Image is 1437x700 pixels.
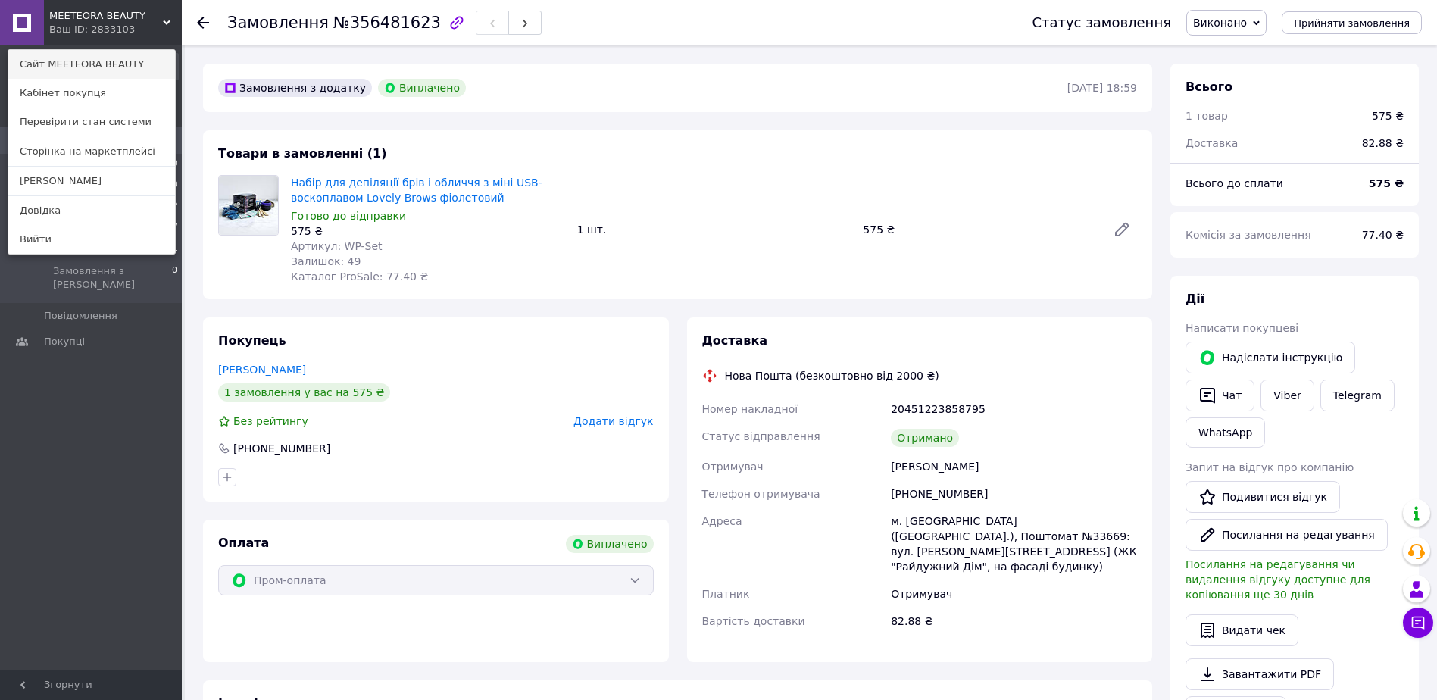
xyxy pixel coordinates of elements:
[49,9,163,23] span: MEETEORA BEAUTY
[291,223,565,239] div: 575 ₴
[573,415,653,427] span: Додати відгук
[566,535,654,553] div: Виплачено
[1372,108,1404,123] div: 575 ₴
[1320,380,1395,411] a: Telegram
[1186,177,1283,189] span: Всього до сплати
[702,588,750,600] span: Платник
[1186,110,1228,122] span: 1 товар
[888,480,1140,508] div: [PHONE_NUMBER]
[378,79,466,97] div: Виплачено
[291,210,406,222] span: Готово до відправки
[857,219,1101,240] div: 575 ₴
[219,176,278,235] img: Набір для депіляції брів і обличчя з міні USB- воскоплавом Lovely Brows фіолетовий
[291,270,428,283] span: Каталог ProSale: 77.40 ₴
[702,333,768,348] span: Доставка
[233,415,308,427] span: Без рейтингу
[1186,481,1340,513] a: Подивитися відгук
[1186,461,1354,473] span: Запит на відгук про компанію
[172,264,177,292] span: 0
[571,219,858,240] div: 1 шт.
[1260,380,1314,411] a: Viber
[1403,608,1433,638] button: Чат з покупцем
[218,146,387,161] span: Товари в замовленні (1)
[702,430,820,442] span: Статус відправлення
[1107,214,1137,245] a: Редагувати
[1186,658,1334,690] a: Завантажити PDF
[291,255,361,267] span: Залишок: 49
[888,508,1140,580] div: м. [GEOGRAPHIC_DATA] ([GEOGRAPHIC_DATA].), Поштомат №33669: вул. [PERSON_NAME][STREET_ADDRESS] (Ж...
[218,364,306,376] a: [PERSON_NAME]
[888,395,1140,423] div: 20451223858795
[1186,380,1254,411] button: Чат
[8,167,175,195] a: [PERSON_NAME]
[218,383,390,402] div: 1 замовлення у вас на 575 ₴
[1362,229,1404,241] span: 77.40 ₴
[8,108,175,136] a: Перевірити стан системи
[8,50,175,79] a: Сайт MEETEORA BEAUTY
[888,580,1140,608] div: Отримувач
[44,309,117,323] span: Повідомлення
[702,488,820,500] span: Телефон отримувача
[1186,229,1311,241] span: Комісія за замовлення
[1353,127,1413,160] div: 82.88 ₴
[8,79,175,108] a: Кабінет покупця
[1186,614,1298,646] button: Видати чек
[1186,342,1355,373] button: Надіслати інструкцію
[702,615,805,627] span: Вартість доставки
[197,15,209,30] div: Повернутися назад
[1186,558,1370,601] span: Посилання на редагування чи видалення відгуку доступне для копіювання ще 30 днів
[333,14,441,32] span: №356481623
[291,240,383,252] span: Артикул: WP-Set
[1282,11,1422,34] button: Прийняти замовлення
[702,515,742,527] span: Адреса
[1186,322,1298,334] span: Написати покупцеві
[218,536,269,550] span: Оплата
[1193,17,1247,29] span: Виконано
[721,368,943,383] div: Нова Пошта (безкоштовно від 2000 ₴)
[8,137,175,166] a: Сторінка на маркетплейсі
[49,23,113,36] div: Ваш ID: 2833103
[702,461,764,473] span: Отримувач
[1067,82,1137,94] time: [DATE] 18:59
[8,196,175,225] a: Довідка
[1186,137,1238,149] span: Доставка
[1186,80,1232,94] span: Всього
[44,335,85,348] span: Покупці
[53,264,172,292] span: Замовлення з [PERSON_NAME]
[8,225,175,254] a: Вийти
[291,177,542,204] a: Набір для депіляції брів і обличчя з міні USB- воскоплавом Lovely Brows фіолетовий
[232,441,332,456] div: [PHONE_NUMBER]
[1186,417,1265,448] a: WhatsApp
[1294,17,1410,29] span: Прийняти замовлення
[888,608,1140,635] div: 82.88 ₴
[702,403,798,415] span: Номер накладної
[218,333,286,348] span: Покупець
[1032,15,1171,30] div: Статус замовлення
[1186,292,1204,306] span: Дії
[891,429,959,447] div: Отримано
[1186,519,1388,551] button: Посилання на редагування
[218,79,372,97] div: Замовлення з додатку
[1369,177,1404,189] b: 575 ₴
[888,453,1140,480] div: [PERSON_NAME]
[227,14,329,32] span: Замовлення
